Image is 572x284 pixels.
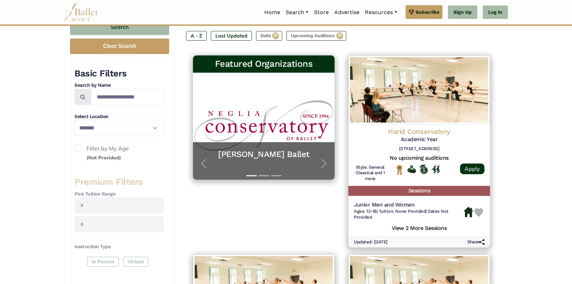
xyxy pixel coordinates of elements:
[186,31,207,41] label: A - Z
[362,5,400,20] a: Resources
[311,5,331,20] a: Store
[74,144,164,162] label: Filter by My Age
[91,89,164,105] input: Search by names...
[74,113,164,120] h4: Select Location
[70,39,169,54] button: Clear Search
[354,209,449,220] span: Dates Not Provided
[431,165,440,173] img: In Person
[379,209,426,214] span: Tuition: None Provided
[354,209,377,214] span: Ages: 13-18
[407,165,416,173] img: Offers Financial Aid
[354,223,484,232] h5: View 2 More Sessions
[246,172,257,180] button: Slide 1
[200,149,328,160] a: [PERSON_NAME] Ballet
[74,82,164,89] h4: Search by Name
[354,127,484,136] h4: Harid Conservatory
[474,208,483,217] img: Heart
[74,176,164,188] h3: Premium Filters
[331,5,362,20] a: Advertise
[406,5,442,19] a: Subscribe
[74,191,164,198] h4: Pick Tuition Range
[70,19,169,35] button: Search
[448,6,477,19] a: Sign Up
[467,239,484,245] h6: Share
[464,207,473,217] img: Housing Available
[348,186,490,196] h5: Sessions
[262,5,283,20] a: Home
[354,239,388,245] h6: Updated: [DATE]
[395,165,404,175] img: National
[354,165,387,182] h6: Style: General Classical and 1 more
[354,155,484,162] h5: No upcoming auditions
[286,31,346,41] label: Upcoming Auditions
[271,172,282,180] button: Slide 3
[354,209,464,220] h6: | |
[354,136,484,143] h5: Academic Year
[354,201,464,209] h5: Junior Men and Women
[256,31,282,41] label: Date
[211,31,252,41] label: Last Updated
[198,58,329,70] h3: Featured Organizations
[409,8,414,16] img: gem.svg
[416,8,439,16] span: Subscribe
[419,165,428,174] img: Offers Scholarship
[483,6,508,19] a: Log In
[74,68,164,80] h3: Basic Filters
[86,155,121,161] small: (Not Provided)
[283,5,311,20] a: Search
[354,146,484,152] h6: [STREET_ADDRESS]
[259,172,269,180] button: Slide 2
[348,55,490,124] img: Logo
[74,243,164,250] h4: Instruction Type
[460,164,484,174] a: Apply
